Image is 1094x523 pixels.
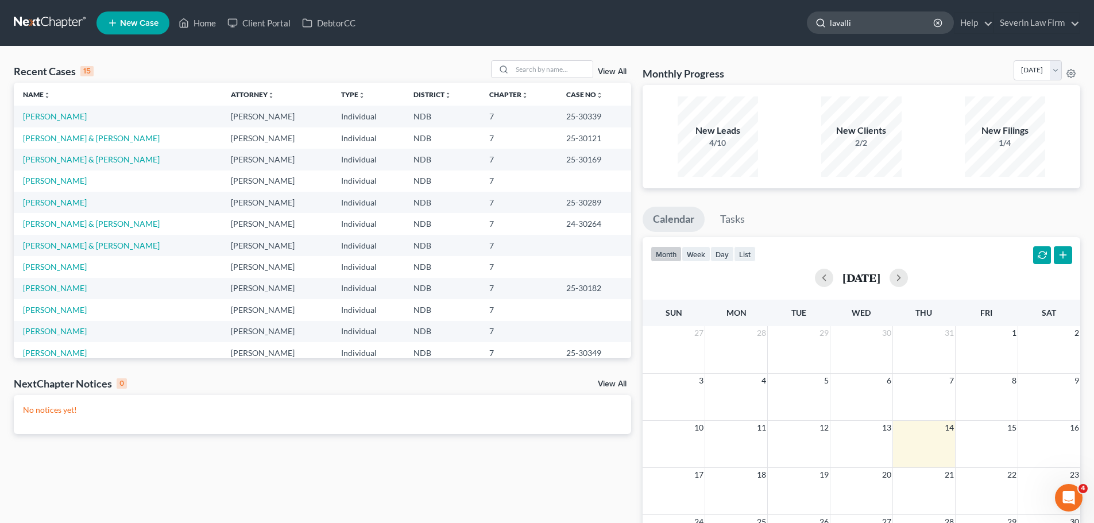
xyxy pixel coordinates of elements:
td: [PERSON_NAME] [222,342,332,363]
td: Individual [332,321,404,342]
td: [PERSON_NAME] [222,278,332,299]
td: [PERSON_NAME] [222,299,332,320]
span: 8 [1011,374,1018,388]
span: 10 [693,421,705,435]
span: 30 [881,326,892,340]
td: Individual [332,171,404,192]
td: [PERSON_NAME] [222,171,332,192]
td: 7 [480,213,557,234]
span: 6 [886,374,892,388]
a: [PERSON_NAME] [23,348,87,358]
td: Individual [332,127,404,149]
td: 24-30264 [557,213,631,234]
span: 7 [948,374,955,388]
span: 17 [693,468,705,482]
div: 15 [80,66,94,76]
a: [PERSON_NAME] [23,283,87,293]
td: NDB [404,106,480,127]
td: [PERSON_NAME] [222,213,332,234]
button: month [651,246,682,262]
a: [PERSON_NAME] [23,326,87,336]
span: 5 [823,374,830,388]
div: New Filings [965,124,1045,137]
td: [PERSON_NAME] [222,127,332,149]
span: Sun [666,308,682,317]
a: Tasks [710,207,755,232]
a: Calendar [643,207,705,232]
iframe: Intercom live chat [1055,484,1083,512]
td: 7 [480,299,557,320]
td: Individual [332,256,404,277]
span: 27 [693,326,705,340]
span: 28 [756,326,767,340]
td: 25-30289 [557,192,631,213]
a: Typeunfold_more [341,90,365,99]
span: Thu [915,308,932,317]
td: 7 [480,106,557,127]
h2: [DATE] [842,272,880,284]
a: [PERSON_NAME] [23,262,87,272]
i: unfold_more [521,92,528,99]
span: 4 [1078,484,1088,493]
a: Nameunfold_more [23,90,51,99]
td: NDB [404,278,480,299]
span: Mon [726,308,747,317]
button: list [734,246,756,262]
a: [PERSON_NAME] [23,176,87,185]
td: NDB [404,256,480,277]
a: [PERSON_NAME] [23,197,87,207]
a: [PERSON_NAME] & [PERSON_NAME] [23,154,160,164]
i: unfold_more [596,92,603,99]
td: Individual [332,299,404,320]
span: 19 [818,468,830,482]
a: View All [598,380,627,388]
td: NDB [404,299,480,320]
div: New Clients [821,124,902,137]
span: 4 [760,374,767,388]
span: 2 [1073,326,1080,340]
span: 21 [944,468,955,482]
td: [PERSON_NAME] [222,192,332,213]
td: 7 [480,342,557,363]
td: 25-30121 [557,127,631,149]
td: NDB [404,127,480,149]
td: 7 [480,171,557,192]
a: [PERSON_NAME] & [PERSON_NAME] [23,219,160,228]
div: Recent Cases [14,64,94,78]
a: Case Nounfold_more [566,90,603,99]
a: Home [173,13,222,33]
td: [PERSON_NAME] [222,149,332,170]
span: 11 [756,421,767,435]
span: Sat [1042,308,1056,317]
span: 22 [1006,468,1018,482]
td: [PERSON_NAME] [222,235,332,256]
span: 9 [1073,374,1080,388]
td: Individual [332,106,404,127]
td: 7 [480,321,557,342]
a: Help [954,13,993,33]
span: Wed [852,308,871,317]
i: unfold_more [444,92,451,99]
td: 25-30169 [557,149,631,170]
span: 1 [1011,326,1018,340]
td: NDB [404,235,480,256]
span: 15 [1006,421,1018,435]
a: [PERSON_NAME] & [PERSON_NAME] [23,133,160,143]
a: DebtorCC [296,13,361,33]
div: 4/10 [678,137,758,149]
input: Search by name... [830,12,935,33]
td: 7 [480,127,557,149]
span: 14 [944,421,955,435]
span: 3 [698,374,705,388]
td: 7 [480,149,557,170]
i: unfold_more [358,92,365,99]
td: NDB [404,321,480,342]
span: 23 [1069,468,1080,482]
td: 25-30339 [557,106,631,127]
div: 0 [117,378,127,389]
a: Client Portal [222,13,296,33]
td: NDB [404,149,480,170]
td: Individual [332,149,404,170]
span: Fri [980,308,992,317]
td: Individual [332,342,404,363]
